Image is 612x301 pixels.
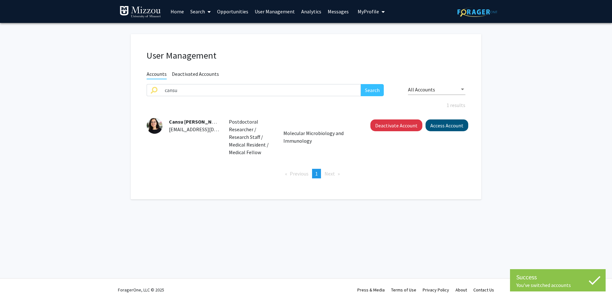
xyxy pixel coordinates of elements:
a: Press & Media [357,287,385,293]
a: Contact Us [473,287,494,293]
p: Molecular Microbiology and Immunology [283,129,356,145]
span: Accounts [147,71,167,79]
span: My Profile [358,8,379,15]
a: Search [187,0,214,23]
a: Messages [324,0,352,23]
div: Success [516,272,599,282]
button: Deactivate Account [370,119,422,131]
img: University of Missouri Logo [120,6,161,18]
a: Privacy Policy [423,287,449,293]
a: Terms of Use [391,287,416,293]
img: Profile Picture [147,118,163,134]
span: Next [324,170,335,177]
span: Deactivated Accounts [172,71,219,79]
h1: User Management [147,50,465,61]
img: ForagerOne Logo [457,7,497,17]
div: 1 results [142,101,470,109]
span: All Accounts [408,86,435,93]
button: Access Account [426,119,468,131]
div: ForagerOne, LLC © 2025 [118,279,164,301]
span: (agcac) [169,118,239,125]
a: User Management [251,0,298,23]
div: Postdoctoral Researcher / Research Staff / Medical Resident / Medical Fellow [224,118,279,156]
input: Search name, email, or institution ID to access an account and make admin changes. [161,84,361,96]
a: Analytics [298,0,324,23]
iframe: Chat [5,272,27,296]
div: You've switched accounts [516,282,599,288]
button: Search [361,84,384,96]
span: 1 [315,170,318,177]
span: Cansu [PERSON_NAME] [169,118,223,125]
a: Home [167,0,187,23]
span: [EMAIL_ADDRESS][DOMAIN_NAME] [169,126,247,133]
a: Opportunities [214,0,251,23]
span: Previous [290,170,309,177]
a: About [455,287,467,293]
ul: Pagination [147,169,465,178]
